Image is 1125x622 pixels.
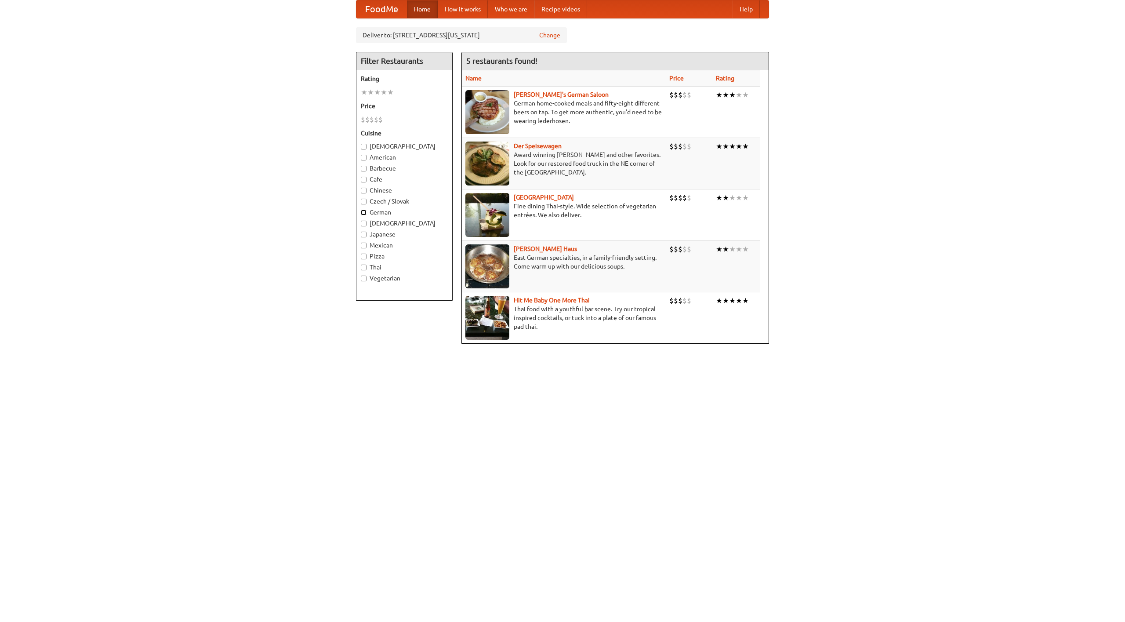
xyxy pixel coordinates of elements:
a: [PERSON_NAME]'s German Saloon [514,91,609,98]
li: $ [669,142,674,151]
li: ★ [729,244,736,254]
img: kohlhaus.jpg [465,244,509,288]
img: babythai.jpg [465,296,509,340]
li: ★ [722,193,729,203]
li: ★ [736,244,742,254]
li: $ [678,90,682,100]
li: ★ [729,90,736,100]
a: Der Speisewagen [514,142,562,149]
li: ★ [729,142,736,151]
li: ★ [716,244,722,254]
label: Cafe [361,175,448,184]
label: German [361,208,448,217]
li: $ [669,296,674,306]
li: ★ [729,193,736,203]
li: $ [674,90,678,100]
li: $ [687,142,691,151]
li: ★ [716,193,722,203]
li: ★ [722,244,729,254]
label: Pizza [361,252,448,261]
a: How it works [438,0,488,18]
li: $ [674,193,678,203]
input: Thai [361,265,367,270]
label: Barbecue [361,164,448,173]
a: Home [407,0,438,18]
ng-pluralize: 5 restaurants found! [466,57,537,65]
input: [DEMOGRAPHIC_DATA] [361,221,367,226]
li: ★ [361,87,367,97]
li: ★ [722,296,729,306]
li: ★ [722,142,729,151]
li: ★ [716,296,722,306]
div: Deliver to: [STREET_ADDRESS][US_STATE] [356,27,567,43]
a: Who we are [488,0,534,18]
input: Pizza [361,254,367,259]
li: $ [674,296,678,306]
label: [DEMOGRAPHIC_DATA] [361,219,448,228]
label: Thai [361,263,448,272]
p: Fine dining Thai-style. Wide selection of vegetarian entrées. We also deliver. [465,202,662,219]
h5: Rating [361,74,448,83]
h5: Cuisine [361,129,448,138]
p: Thai food with a youthful bar scene. Try our tropical inspired cocktails, or tuck into a plate of... [465,305,662,331]
input: Cafe [361,177,367,182]
li: ★ [742,90,749,100]
label: Mexican [361,241,448,250]
input: Mexican [361,243,367,248]
li: ★ [716,90,722,100]
li: ★ [722,90,729,100]
a: Change [539,31,560,40]
li: ★ [374,87,381,97]
li: $ [378,115,383,124]
li: ★ [387,87,394,97]
img: esthers.jpg [465,90,509,134]
a: Name [465,75,482,82]
input: [DEMOGRAPHIC_DATA] [361,144,367,149]
li: $ [682,142,687,151]
input: Vegetarian [361,276,367,281]
input: Czech / Slovak [361,199,367,204]
li: ★ [736,296,742,306]
li: $ [669,244,674,254]
a: [PERSON_NAME] Haus [514,245,577,252]
li: ★ [729,296,736,306]
li: ★ [742,193,749,203]
label: Chinese [361,186,448,195]
p: East German specialties, in a family-friendly setting. Come warm up with our delicious soups. [465,253,662,271]
h5: Price [361,102,448,110]
li: $ [682,90,687,100]
li: ★ [736,90,742,100]
li: ★ [367,87,374,97]
a: [GEOGRAPHIC_DATA] [514,194,574,201]
input: American [361,155,367,160]
img: satay.jpg [465,193,509,237]
li: $ [678,193,682,203]
li: $ [370,115,374,124]
label: American [361,153,448,162]
input: German [361,210,367,215]
a: Recipe videos [534,0,587,18]
li: ★ [716,142,722,151]
input: Barbecue [361,166,367,171]
li: $ [682,193,687,203]
li: $ [374,115,378,124]
label: [DEMOGRAPHIC_DATA] [361,142,448,151]
li: ★ [736,193,742,203]
li: ★ [381,87,387,97]
label: Japanese [361,230,448,239]
li: $ [674,142,678,151]
a: Rating [716,75,734,82]
h4: Filter Restaurants [356,52,452,70]
img: speisewagen.jpg [465,142,509,186]
li: $ [361,115,365,124]
a: Hit Me Baby One More Thai [514,297,590,304]
li: $ [678,296,682,306]
li: $ [687,296,691,306]
li: $ [669,193,674,203]
li: ★ [742,142,749,151]
li: $ [669,90,674,100]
